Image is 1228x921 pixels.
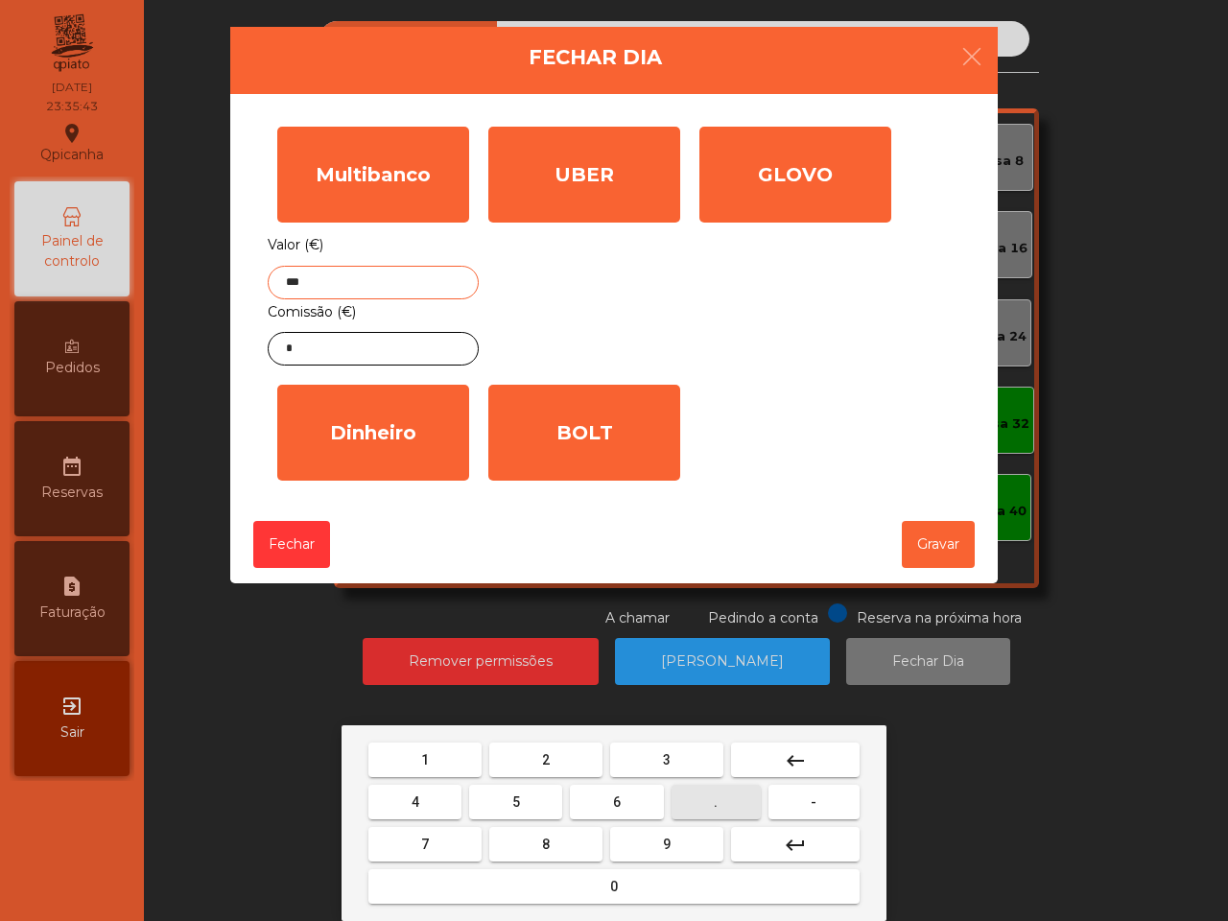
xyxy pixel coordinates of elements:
span: 4 [412,794,419,810]
mat-icon: keyboard_backspace [784,749,807,772]
mat-icon: keyboard_return [784,834,807,857]
div: UBER [488,127,680,223]
span: - [811,794,816,810]
span: 8 [542,837,550,852]
span: 1 [421,752,429,767]
label: Comissão (€) [268,299,356,325]
span: 3 [663,752,671,767]
span: 7 [421,837,429,852]
span: 9 [663,837,671,852]
div: Dinheiro [277,385,469,481]
button: Gravar [902,521,975,568]
h4: Fechar Dia [529,43,662,72]
button: Fechar [253,521,330,568]
label: Valor (€) [268,232,323,258]
div: BOLT [488,385,680,481]
div: GLOVO [699,127,891,223]
span: 6 [613,794,621,810]
span: . [714,794,718,810]
div: Multibanco [277,127,469,223]
span: 2 [542,752,550,767]
span: 0 [610,879,618,894]
span: 5 [512,794,520,810]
